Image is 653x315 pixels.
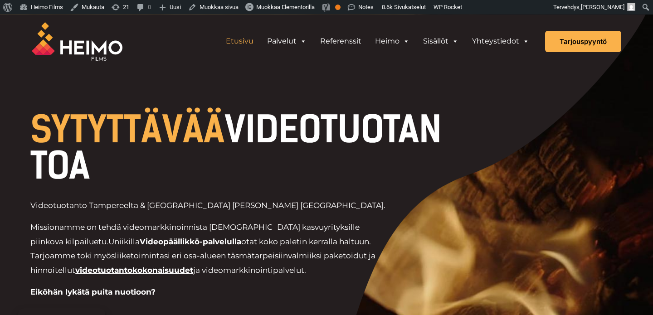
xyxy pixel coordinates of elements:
[30,287,156,296] strong: Eiköhän lykätä puita nuotioon?
[193,266,306,275] span: ja videomarkkinointipalvelut.
[219,32,260,50] a: Etusivu
[140,237,241,246] a: Videopäällikkö-palvelulla
[465,32,536,50] a: Yhteystiedot
[335,5,341,10] div: OK
[214,32,541,50] aside: Header Widget 1
[581,4,624,10] span: [PERSON_NAME]
[256,4,315,10] span: Muokkaa Elementorilla
[108,237,140,246] span: Uniikilla
[368,32,416,50] a: Heimo
[115,251,288,260] span: liiketoimintasi eri osa-alueen täsmätarpeisiin
[313,32,368,50] a: Referenssit
[30,251,375,275] span: valmiiksi paketoidut ja hinnoitellut
[545,31,621,52] a: Tarjouspyyntö
[30,220,388,277] p: Missionamme on tehdä videomarkkinoinnista [DEMOGRAPHIC_DATA] kasvuyrityksille piinkova kilpailuetu.
[75,266,193,275] a: videotuotantokokonaisuudet
[30,108,224,151] span: SYTYTTÄVÄÄ
[260,32,313,50] a: Palvelut
[416,32,465,50] a: Sisällöt
[30,111,450,184] h1: VIDEOTUOTANTOA
[32,22,122,61] img: Heimo Filmsin logo
[30,199,388,213] p: Videotuotanto Tampereelta & [GEOGRAPHIC_DATA] [PERSON_NAME] [GEOGRAPHIC_DATA].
